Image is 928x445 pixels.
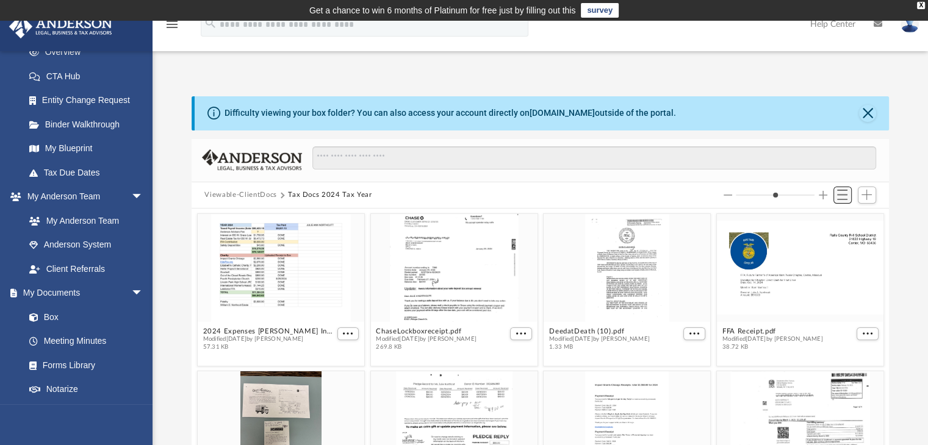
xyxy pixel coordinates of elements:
button: Viewable-ClientDocs [204,190,276,201]
a: Overview [17,40,162,65]
img: User Pic [901,15,919,33]
a: [DOMAIN_NAME] [530,108,595,118]
span: Modified [DATE] by [PERSON_NAME] [203,335,334,343]
span: 38.72 KB [722,343,822,351]
button: Increase column size [819,191,827,199]
button: 2024 Expenses [PERSON_NAME] Individual Tax + New London Farm LLC - [GEOGRAPHIC_DATA]. [PERSON_NAM... [203,327,334,335]
button: More options [337,327,359,340]
a: My Blueprint [17,137,156,161]
span: arrow_drop_down [131,401,156,426]
a: CTA Hub [17,64,162,88]
input: Search files and folders [312,146,876,169]
button: Close [859,105,876,122]
div: close [917,2,925,9]
span: 57.31 KB [203,343,334,351]
a: survey [581,3,619,18]
div: Difficulty viewing your box folder? You can also access your account directly on outside of the p... [225,107,676,119]
a: menu [165,23,179,32]
a: My Anderson Team [17,208,149,233]
button: More options [510,327,532,340]
a: Binder Walkthrough [17,112,162,137]
a: Box [17,305,149,329]
span: Modified [DATE] by [PERSON_NAME] [549,335,650,343]
span: Modified [DATE] by [PERSON_NAME] [376,335,477,343]
a: Tax Due Dates [17,160,162,185]
a: Entity Change Request [17,88,162,113]
span: 1.33 MB [549,343,650,351]
a: Anderson System [17,233,156,257]
button: More options [857,327,879,340]
button: Decrease column size [724,191,732,199]
a: Online Learningarrow_drop_down [9,401,156,425]
button: FFA Receipt.pdf [722,327,822,335]
button: More options [683,327,705,340]
span: arrow_drop_down [131,281,156,306]
a: My Anderson Teamarrow_drop_down [9,185,156,209]
i: menu [165,17,179,32]
button: Tax Docs 2024 Tax Year [288,190,372,201]
img: Anderson Advisors Platinum Portal [5,15,116,38]
span: 269.8 KB [376,343,477,351]
button: ChaseLockboxreceipt.pdf [376,327,477,335]
a: My Documentsarrow_drop_down [9,281,156,305]
a: Client Referrals [17,257,156,281]
button: Add [858,187,876,204]
button: Switch to List View [833,187,852,204]
a: Notarize [17,377,156,402]
button: DeedatDeath (10).pdf [549,327,650,335]
a: Forms Library [17,353,149,377]
span: arrow_drop_down [131,185,156,210]
i: search [204,16,217,30]
input: Column size [736,191,815,199]
a: Meeting Minutes [17,329,156,354]
span: Modified [DATE] by [PERSON_NAME] [722,335,822,343]
div: Get a chance to win 6 months of Platinum for free just by filling out this [309,3,576,18]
